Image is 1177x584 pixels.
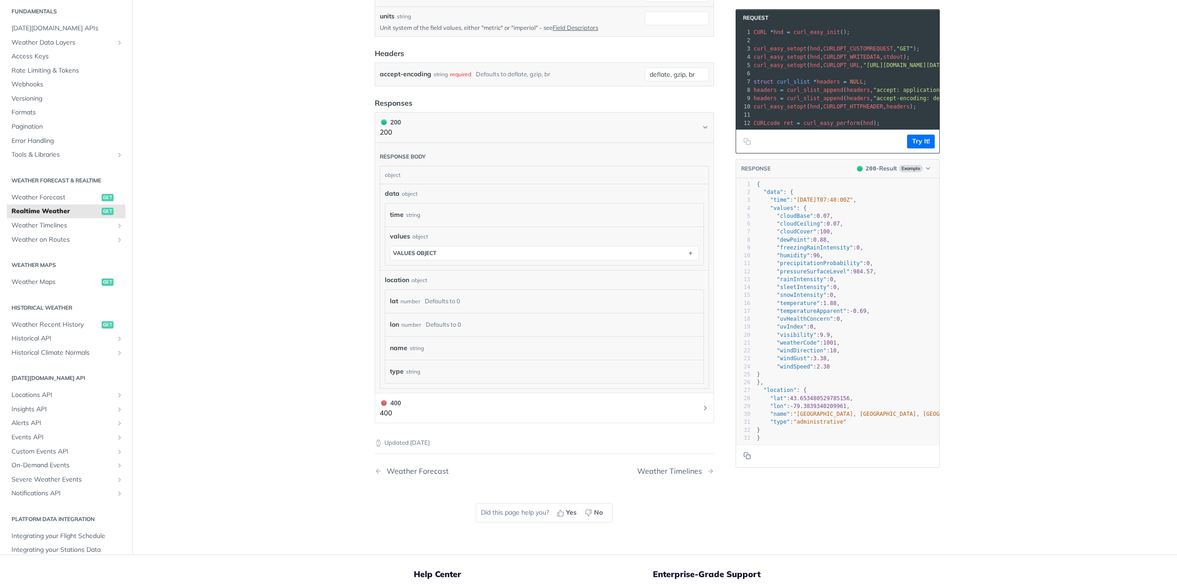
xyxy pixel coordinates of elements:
span: hnd [810,45,820,52]
span: CURLOPT_HTTPHEADER [823,103,883,110]
span: get [102,278,114,286]
div: 6 [736,220,750,228]
span: ( , ); [754,87,966,93]
div: 400 [380,398,401,408]
a: Locations APIShow subpages for Locations API [7,388,126,402]
label: time [390,208,404,221]
div: 3 [736,45,752,53]
span: hnd [863,120,873,126]
span: Webhooks [11,80,123,89]
div: number [400,295,420,308]
button: Show subpages for Historical Climate Normals [116,349,123,357]
span: Weather Maps [11,278,99,287]
span: Error Handling [11,136,123,146]
span: : , [757,316,843,322]
span: : , [757,332,833,338]
span: : , [757,260,873,266]
svg: Chevron [702,124,709,131]
div: 4 [736,204,750,212]
span: "temperatureApparent" [777,308,846,314]
span: headers [846,95,870,102]
div: Defaults to 0 [425,295,460,308]
span: On-Demand Events [11,461,114,470]
span: headers [754,95,777,102]
span: : , [757,300,840,306]
span: : , [757,221,843,227]
a: Weather TimelinesShow subpages for Weather Timelines [7,219,126,232]
span: CURLOPT_WRITEDATA [823,54,880,60]
a: Events APIShow subpages for Events API [7,431,126,444]
div: Weather Forecast [382,467,449,476]
div: 200 200200 [375,143,714,393]
span: : { [757,205,806,211]
div: string [406,365,420,378]
span: }, [757,379,764,386]
span: "snowIntensity" [777,292,826,298]
div: 5 [736,61,752,69]
span: "windGust" [777,355,810,362]
div: 11 [736,111,752,119]
span: Events API [11,433,114,442]
span: "accept: application/json" [873,87,960,93]
span: = [843,79,846,85]
button: Copy to clipboard [741,449,754,463]
button: Show subpages for Severe Weather Events [116,476,123,483]
span: = [797,120,800,126]
span: = [780,87,783,93]
span: [DATE][DOMAIN_NAME] APIs [11,24,123,33]
span: 0.88 [813,237,827,243]
button: Try It! [907,135,935,148]
p: 400 [380,408,401,419]
h2: Weather Forecast & realtime [7,176,126,185]
div: 2 [736,36,752,45]
span: Weather on Routes [11,235,114,244]
span: "freezingRainIntensity" [777,244,853,251]
a: Rate Limiting & Tokens [7,64,126,78]
span: 96 [813,252,820,259]
button: Show subpages for Historical API [116,335,123,342]
a: Alerts APIShow subpages for Alerts API [7,416,126,430]
button: No [582,506,608,520]
span: data [385,189,400,198]
label: lon [390,318,399,331]
span: "precipitationProbability" [777,260,863,266]
span: curl_easy_setopt [754,54,807,60]
label: name [390,341,407,355]
span: : , [757,323,817,330]
span: 9.9 [820,332,830,338]
div: object [380,166,706,184]
div: 7 [736,78,752,86]
span: 0.69 [853,308,867,314]
span: Locations API [11,391,114,400]
a: Weather Data LayersShow subpages for Weather Data Layers [7,35,126,49]
span: : { [757,189,794,195]
a: Webhooks [7,78,126,91]
p: Unit system of the field values, either "metric" or "imperial" - see [380,23,641,32]
button: 200200-ResultExample [852,164,935,173]
div: 11 [736,260,750,267]
span: 1001 [823,340,837,346]
span: : , [757,213,833,219]
a: Error Handling [7,134,126,148]
span: hnd [810,62,820,68]
div: object [412,232,428,241]
span: Historical API [11,334,114,343]
button: 200 200200 [380,117,709,138]
span: "GET" [897,45,913,52]
button: Show subpages for Tools & Libraries [116,151,123,159]
span: { [757,181,760,187]
span: : , [757,284,840,290]
h2: Historical Weather [7,303,126,312]
button: Yes [554,506,582,520]
span: Historical Climate Normals [11,348,114,357]
div: Defaults to deflate, gzip, br [476,68,550,81]
div: 8 [736,86,752,94]
span: "uvHealthConcern" [777,316,833,322]
a: Notifications APIShow subpages for Notifications API [7,487,126,500]
span: 2.38 [817,363,830,370]
span: : , [757,276,837,283]
span: : , [757,197,857,203]
span: = [780,95,783,102]
div: 14 [736,283,750,291]
span: headers [817,79,840,85]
